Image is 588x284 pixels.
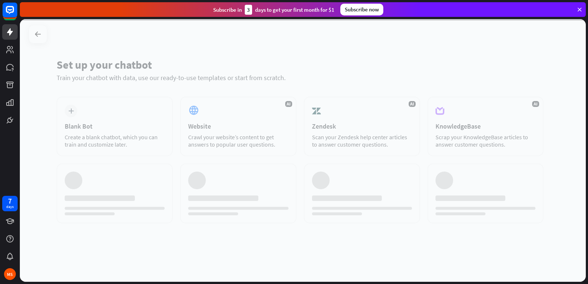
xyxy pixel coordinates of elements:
div: Subscribe now [340,4,383,15]
div: days [6,204,14,209]
a: 7 days [2,196,18,211]
div: Subscribe in days to get your first month for $1 [213,5,334,15]
div: MS [4,268,16,280]
div: 7 [8,198,12,204]
div: 3 [245,5,252,15]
